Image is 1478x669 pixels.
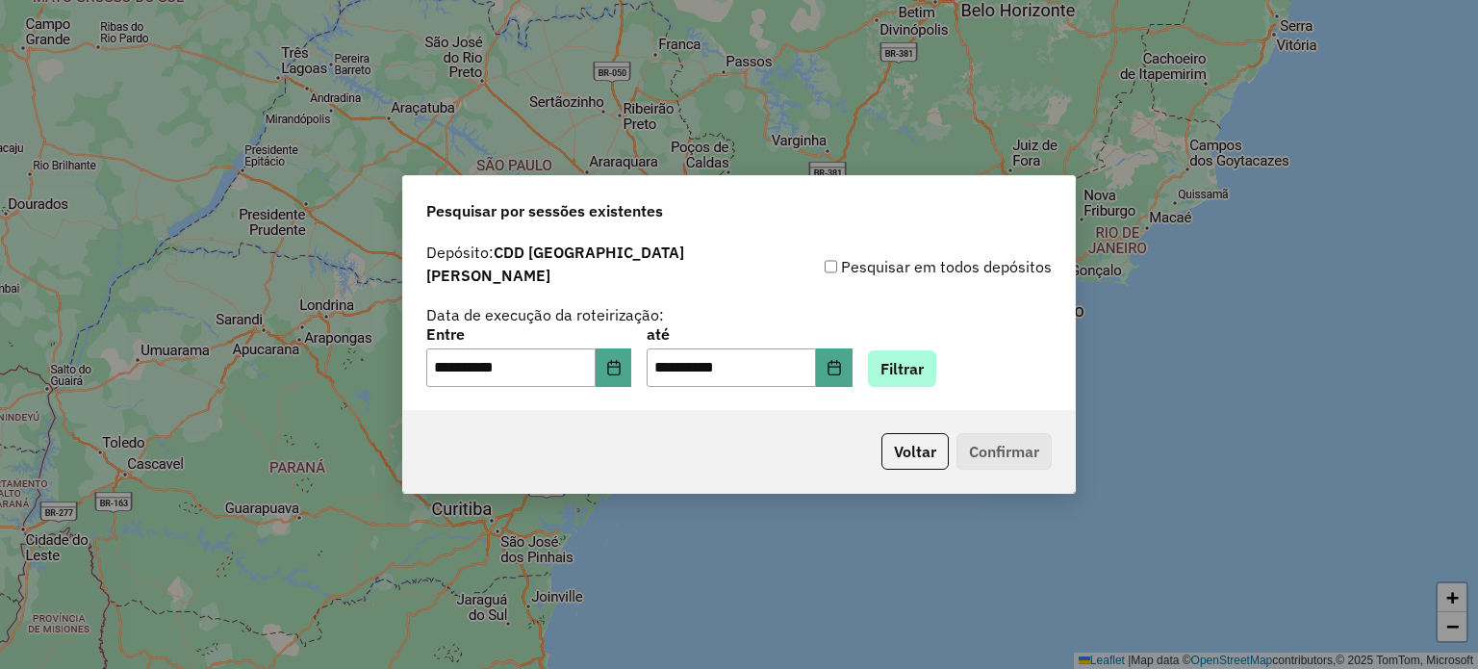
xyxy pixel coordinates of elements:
[739,255,1052,278] div: Pesquisar em todos depósitos
[426,241,739,287] label: Depósito:
[816,348,853,387] button: Choose Date
[426,322,631,346] label: Entre
[881,433,949,470] button: Voltar
[596,348,632,387] button: Choose Date
[426,199,663,222] span: Pesquisar por sessões existentes
[647,322,852,346] label: até
[426,243,684,285] strong: CDD [GEOGRAPHIC_DATA][PERSON_NAME]
[868,350,936,387] button: Filtrar
[426,303,664,326] label: Data de execução da roteirização:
